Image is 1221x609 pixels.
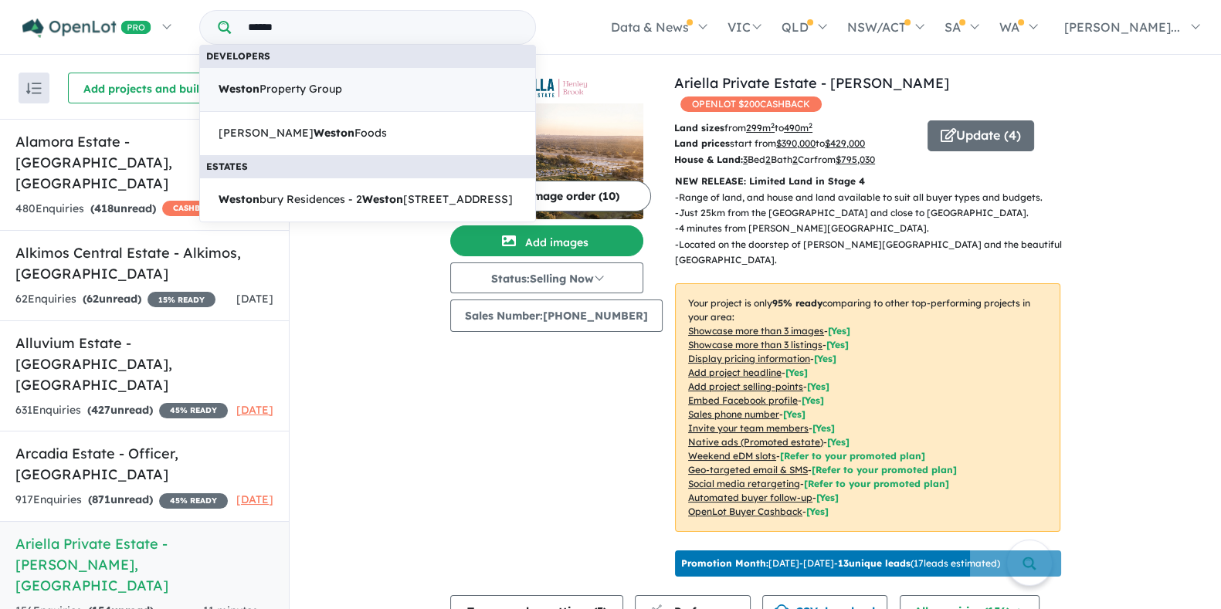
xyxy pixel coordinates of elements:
span: [Refer to your promoted plan] [812,464,957,475]
u: 490 m [784,122,812,134]
u: 3 [743,154,748,165]
span: [PERSON_NAME]... [1064,19,1180,35]
b: House & Land: [674,154,743,165]
span: to [775,122,812,134]
b: 95 % ready [772,297,822,309]
img: Openlot PRO Logo White [22,19,151,38]
span: [ Yes ] [828,325,850,337]
u: $ 429,000 [825,137,865,149]
u: Automated buyer follow-up [688,492,812,503]
p: [DATE] - [DATE] - ( 17 leads estimated) [681,557,1000,570]
span: [DATE] [236,492,273,506]
span: to [816,137,865,149]
p: - 4 minutes from [PERSON_NAME][GEOGRAPHIC_DATA]. [675,221,1073,236]
button: Add images [450,225,643,256]
b: Estates [206,161,248,172]
a: [PERSON_NAME]WestonFoods [199,111,536,156]
u: Social media retargeting [688,478,800,489]
u: Weekend eDM slots [688,450,776,462]
a: Ariella Private Estate - [PERSON_NAME] [674,74,949,92]
u: Add project selling-points [688,381,803,392]
img: sort.svg [26,83,42,94]
u: Invite your team members [688,422,809,434]
div: 480 Enquir ies [15,200,227,218]
u: $ 795,030 [836,154,875,165]
p: - Just 25km from the [GEOGRAPHIC_DATA] and close to [GEOGRAPHIC_DATA]. [675,205,1073,221]
span: 418 [94,201,114,215]
u: Showcase more than 3 images [688,325,824,337]
u: 2 [765,154,771,165]
span: bury Residences - 2 [STREET_ADDRESS] [219,191,513,209]
strong: ( unread) [88,492,153,506]
p: - Range of land, and house and land available to suit all buyer types and budgets. [675,190,1073,205]
span: [ Yes ] [783,408,806,420]
span: 15 % READY [148,292,215,307]
h5: Ariella Private Estate - [PERSON_NAME] , [GEOGRAPHIC_DATA] [15,533,273,596]
a: Westonbury Residences - 2Weston[STREET_ADDRESS] [199,178,536,222]
span: [Refer to your promoted plan] [804,478,949,489]
a: Ariella Private Estate - Henley Brook LogoAriella Private Estate - Henley Brook [450,73,643,219]
strong: Weston [219,192,259,206]
h5: Alamora Estate - [GEOGRAPHIC_DATA] , [GEOGRAPHIC_DATA] [15,131,273,194]
img: Ariella Private Estate - Henley Brook [450,103,643,219]
u: Sales phone number [688,408,779,420]
button: Add projects and builders [68,73,238,103]
p: - Located on the doorstep of [PERSON_NAME][GEOGRAPHIC_DATA] and the beautiful [GEOGRAPHIC_DATA]. [675,237,1073,269]
span: CASHBACK [162,201,227,216]
u: 299 m [746,122,775,134]
p: Your project is only comparing to other top-performing projects in your area: - - - - - - - - - -... [675,283,1060,532]
div: 62 Enquir ies [15,290,215,309]
p: NEW RELEASE: Limited Land in Stage 4 [675,174,1060,189]
strong: Weston [314,126,354,140]
sup: 2 [809,121,812,130]
u: OpenLot Buyer Cashback [688,506,802,517]
span: Property Group [219,80,342,99]
button: Image order (10) [495,181,651,211]
div: 631 Enquir ies [15,401,228,420]
span: [Refer to your promoted plan] [780,450,925,462]
u: Native ads (Promoted estate) [688,436,823,448]
u: Geo-targeted email & SMS [688,464,808,475]
span: 62 [86,292,99,306]
span: [Yes] [806,506,829,517]
a: WestonProperty Group [199,67,536,112]
u: $ 390,000 [776,137,816,149]
span: [Yes] [816,492,839,503]
span: [DATE] [236,292,273,306]
span: [PERSON_NAME] Foods [219,124,387,143]
h5: Alluvium Estate - [GEOGRAPHIC_DATA] , [GEOGRAPHIC_DATA] [15,333,273,395]
strong: ( unread) [90,201,156,215]
button: Update (4) [928,120,1034,151]
span: [ Yes ] [785,367,808,378]
u: 2 [792,154,798,165]
span: 871 [92,492,110,506]
span: 45 % READY [159,403,228,418]
b: Developers [206,50,270,62]
strong: Weston [219,82,259,96]
b: Land sizes [674,122,724,134]
span: 45 % READY [159,493,228,509]
strong: Weston [362,192,403,206]
b: Promotion Month: [681,557,768,569]
h5: Arcadia Estate - Officer , [GEOGRAPHIC_DATA] [15,443,273,485]
input: Try estate name, suburb, builder or developer [234,11,532,44]
u: Showcase more than 3 listings [688,339,822,350]
b: Land prices [674,137,730,149]
p: start from [674,136,916,151]
span: OPENLOT $ 200 CASHBACK [680,96,822,112]
span: [ Yes ] [802,394,824,406]
span: [ Yes ] [814,353,836,364]
span: [ Yes ] [826,339,849,350]
span: [ Yes ] [807,381,829,392]
strong: ( unread) [83,292,141,306]
h5: Alkimos Central Estate - Alkimos , [GEOGRAPHIC_DATA] [15,242,273,284]
p: from [674,120,916,136]
sup: 2 [771,121,775,130]
b: 13 unique leads [838,557,911,569]
span: [DATE] [236,403,273,417]
span: [ Yes ] [812,422,835,434]
u: Display pricing information [688,353,810,364]
p: Bed Bath Car from [674,152,916,167]
span: [Yes] [827,436,850,448]
img: Ariella Private Estate - Henley Brook Logo [456,79,637,97]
